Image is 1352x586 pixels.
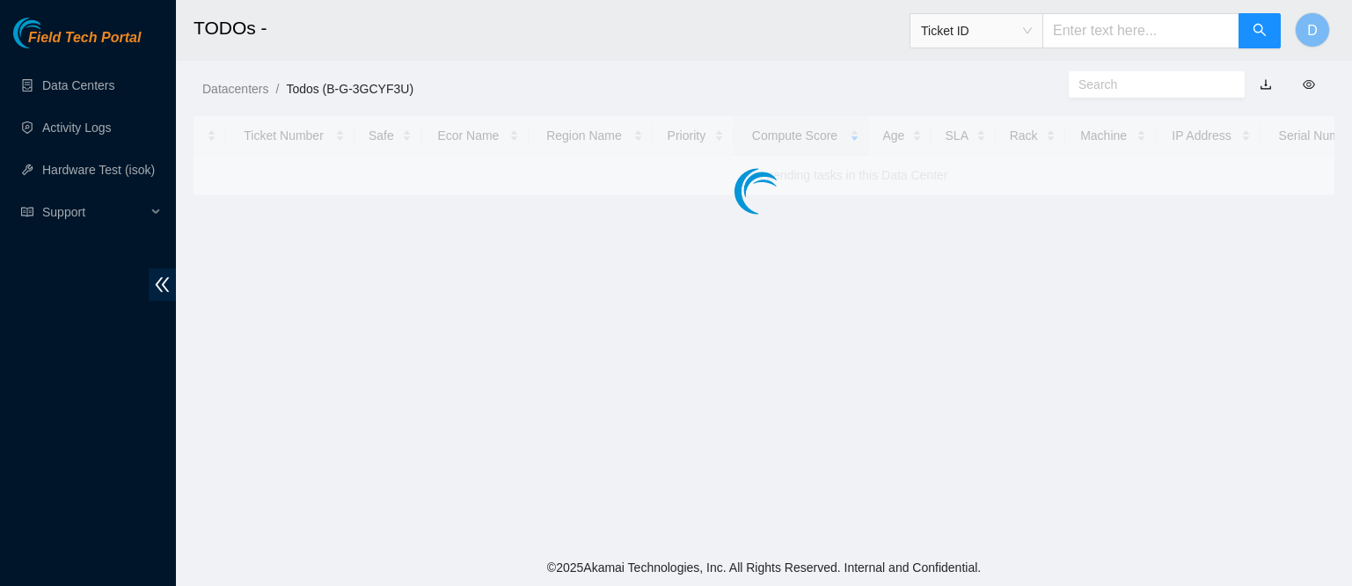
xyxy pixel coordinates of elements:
button: download [1246,70,1285,99]
a: Hardware Test (isok) [42,163,155,177]
button: search [1239,13,1281,48]
footer: © 2025 Akamai Technologies, Inc. All Rights Reserved. Internal and Confidential. [176,549,1352,586]
span: Field Tech Portal [28,30,141,47]
a: Data Centers [42,78,114,92]
a: Akamai TechnologiesField Tech Portal [13,32,141,55]
input: Search [1078,75,1221,94]
span: read [21,206,33,218]
input: Enter text here... [1042,13,1239,48]
span: double-left [149,268,176,301]
span: eye [1303,78,1315,91]
span: Ticket ID [921,18,1032,44]
button: D [1295,12,1330,48]
span: Support [42,194,146,230]
span: search [1253,23,1267,40]
span: D [1307,19,1318,41]
a: Todos (B-G-3GCYF3U) [286,82,413,96]
img: Akamai Technologies [13,18,89,48]
a: Datacenters [202,82,268,96]
a: Activity Logs [42,121,112,135]
span: / [275,82,279,96]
